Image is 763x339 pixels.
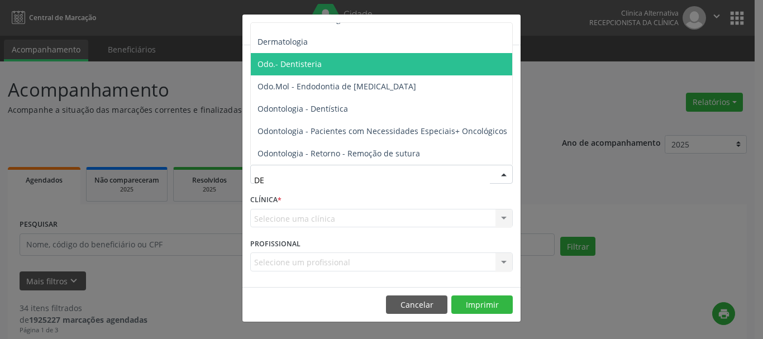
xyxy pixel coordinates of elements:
[386,295,447,314] button: Cancelar
[257,59,322,69] span: Odo.- Dentisteria
[250,22,378,37] h5: Relatório de agendamentos
[257,103,348,114] span: Odontologia - Dentística
[257,36,308,47] span: Dermatologia
[498,15,521,42] button: Close
[451,295,513,314] button: Imprimir
[250,235,301,252] label: PROFISSIONAL
[257,126,507,136] span: Odontologia - Pacientes com Necessidades Especiais+ Oncológicos
[254,169,490,191] input: Seleciona uma especialidade
[257,148,420,159] span: Odontologia - Retorno - Remoção de sutura
[257,81,416,92] span: Odo.Mol - Endodontia de [MEDICAL_DATA]
[250,192,282,209] label: CLÍNICA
